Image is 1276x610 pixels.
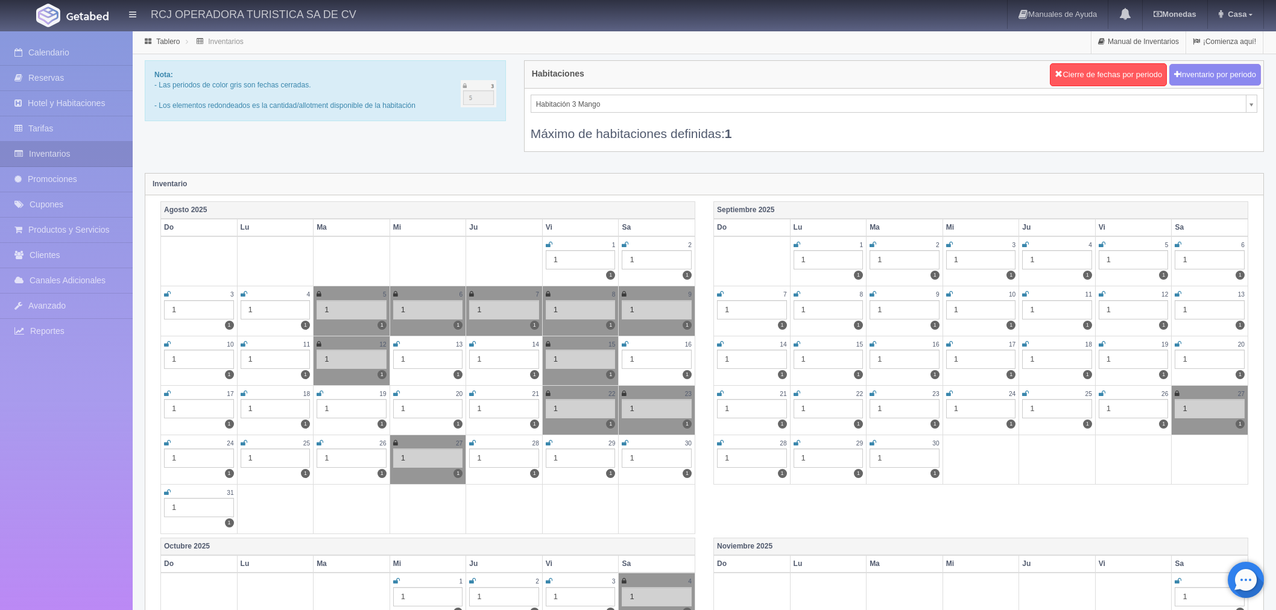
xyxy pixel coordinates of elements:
[383,291,387,298] small: 5
[622,300,692,319] div: 1
[1088,242,1092,248] small: 4
[532,391,539,397] small: 21
[161,538,695,556] th: Octubre 2025
[36,4,60,27] img: Getabed
[1085,391,1091,397] small: 25
[1175,350,1245,369] div: 1
[1238,341,1245,348] small: 20
[161,219,238,236] th: Do
[1175,300,1245,319] div: 1
[225,518,234,527] label: 1
[856,341,863,348] small: 15
[714,538,1248,556] th: Noviembre 2025
[225,420,234,429] label: 1
[530,420,539,429] label: 1
[612,242,616,248] small: 1
[461,80,496,107] img: cutoff.png
[1161,341,1168,348] small: 19
[717,350,787,369] div: 1
[532,440,539,447] small: 28
[301,321,310,330] label: 1
[685,440,692,447] small: 30
[688,291,692,298] small: 9
[469,300,539,319] div: 1
[66,11,109,20] img: Getabed
[453,321,463,330] label: 1
[379,440,386,447] small: 26
[535,291,539,298] small: 7
[606,420,615,429] label: 1
[377,469,387,478] label: 1
[151,6,356,21] h4: RCJ OPERADORA TURISTICA SA DE CV
[164,498,234,517] div: 1
[1006,420,1015,429] label: 1
[688,578,692,585] small: 4
[456,341,463,348] small: 13
[725,127,732,140] b: 1
[306,291,310,298] small: 4
[161,555,238,573] th: Do
[1099,250,1169,269] div: 1
[778,321,787,330] label: 1
[870,350,940,369] div: 1
[469,350,539,369] div: 1
[227,391,233,397] small: 17
[546,350,616,369] div: 1
[622,250,692,269] div: 1
[530,469,539,478] label: 1
[154,71,173,79] b: Nota:
[606,370,615,379] label: 1
[859,242,863,248] small: 1
[1050,63,1167,86] button: Cierre de fechas por periodo
[1161,291,1168,298] small: 12
[1095,219,1172,236] th: Vi
[314,219,390,236] th: Ma
[622,587,692,606] div: 1
[453,469,463,478] label: 1
[946,250,1016,269] div: 1
[1083,370,1092,379] label: 1
[301,420,310,429] label: 1
[936,291,940,298] small: 9
[1009,341,1015,348] small: 17
[946,300,1016,319] div: 1
[546,300,616,319] div: 1
[317,448,387,468] div: 1
[227,341,233,348] small: 10
[1083,321,1092,330] label: 1
[1159,271,1168,280] label: 1
[930,469,940,478] label: 1
[794,448,864,468] div: 1
[943,555,1019,573] th: Mi
[932,341,939,348] small: 16
[1099,300,1169,319] div: 1
[1159,370,1168,379] label: 1
[1236,271,1245,280] label: 1
[688,242,692,248] small: 2
[790,555,867,573] th: Lu
[783,291,787,298] small: 7
[1159,321,1168,330] label: 1
[1241,242,1245,248] small: 6
[1009,391,1015,397] small: 24
[870,250,940,269] div: 1
[535,578,539,585] small: 2
[714,555,791,573] th: Do
[1091,30,1186,54] a: Manual de Inventarios
[717,399,787,418] div: 1
[1006,370,1015,379] label: 1
[1236,370,1245,379] label: 1
[1238,391,1245,397] small: 27
[685,391,692,397] small: 23
[1154,10,1196,19] b: Monedas
[377,370,387,379] label: 1
[161,201,695,219] th: Agosto 2025
[854,420,863,429] label: 1
[932,440,939,447] small: 30
[531,95,1257,113] a: Habitación 3 Mango
[164,399,234,418] div: 1
[317,350,387,369] div: 1
[1175,587,1245,606] div: 1
[619,555,695,573] th: Sa
[685,341,692,348] small: 16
